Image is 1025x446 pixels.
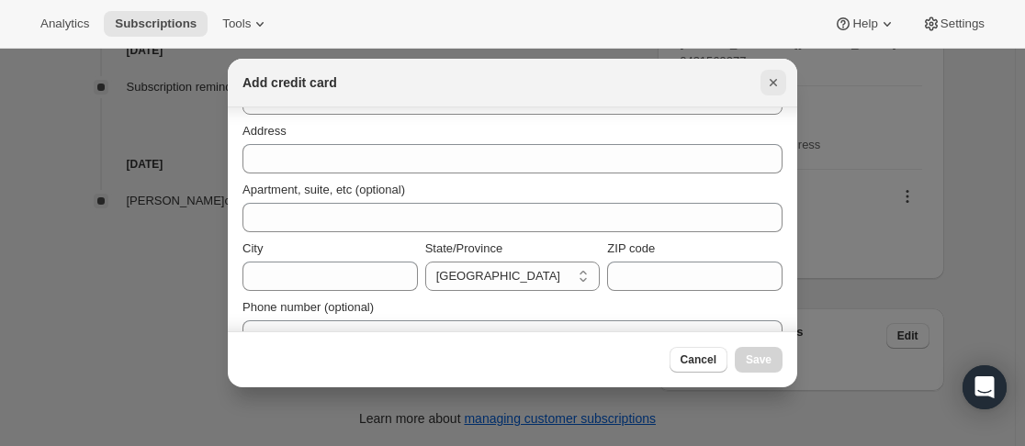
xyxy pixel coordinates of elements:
span: Apartment, suite, etc (optional) [242,183,405,196]
div: Open Intercom Messenger [963,365,1007,409]
span: Subscriptions [115,17,197,31]
span: Cancel [681,352,716,367]
button: Subscriptions [104,11,208,37]
button: Analytics [29,11,100,37]
button: Help [823,11,907,37]
button: Tools [211,11,280,37]
button: Cancel [670,347,727,373]
span: City [242,241,263,255]
h2: Add credit card [242,73,337,92]
button: Close [760,70,786,95]
span: Help [852,17,877,31]
button: Settings [911,11,996,37]
span: Address [242,124,287,138]
span: Analytics [40,17,89,31]
span: ZIP code [607,241,655,255]
span: Phone number (optional) [242,300,374,314]
span: State/Province [425,241,503,255]
span: Tools [222,17,251,31]
span: Settings [941,17,985,31]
